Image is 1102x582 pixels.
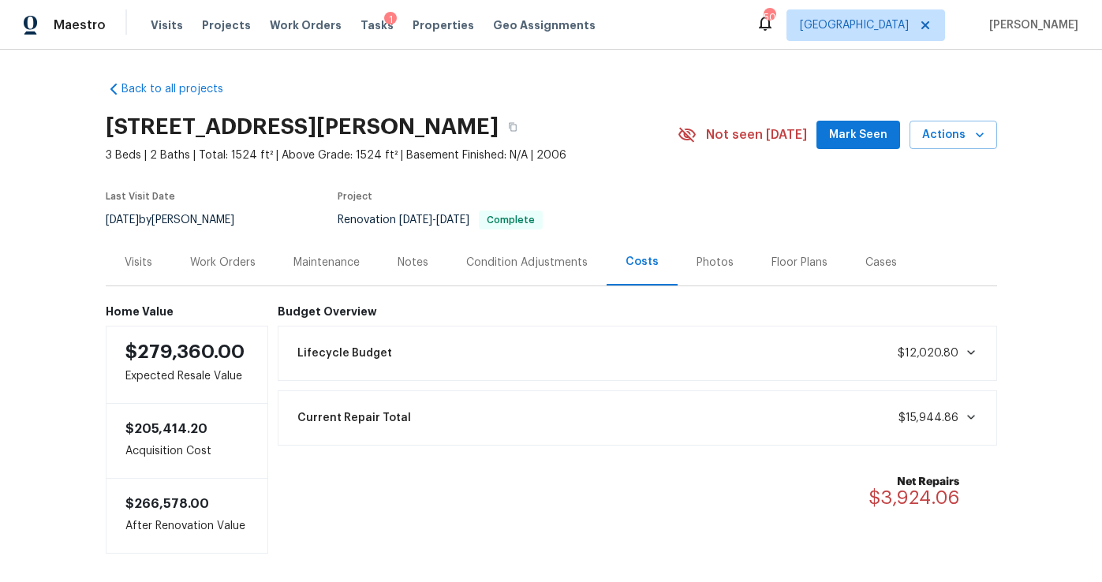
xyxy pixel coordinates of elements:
[413,17,474,33] span: Properties
[202,17,251,33] span: Projects
[869,474,959,490] b: Net Repairs
[869,488,959,507] span: $3,924.06
[764,9,775,25] div: 50
[106,478,269,554] div: After Renovation Value
[125,498,209,510] span: $266,578.00
[829,125,887,145] span: Mark Seen
[190,255,256,270] div: Work Orders
[151,17,183,33] span: Visits
[499,113,527,141] button: Copy Address
[697,255,734,270] div: Photos
[983,17,1078,33] span: [PERSON_NAME]
[800,17,909,33] span: [GEOGRAPHIC_DATA]
[922,125,984,145] span: Actions
[297,345,392,361] span: Lifecycle Budget
[278,305,997,318] h6: Budget Overview
[360,20,394,31] span: Tasks
[384,12,397,28] div: 1
[898,348,958,359] span: $12,020.80
[865,255,897,270] div: Cases
[898,412,958,423] span: $15,944.86
[125,342,245,361] span: $279,360.00
[706,127,807,143] span: Not seen [DATE]
[106,211,253,229] div: by [PERSON_NAME]
[493,17,596,33] span: Geo Assignments
[106,404,269,478] div: Acquisition Cost
[338,192,372,201] span: Project
[466,255,588,270] div: Condition Adjustments
[106,147,678,163] span: 3 Beds | 2 Baths | Total: 1524 ft² | Above Grade: 1524 ft² | Basement Finished: N/A | 2006
[270,17,342,33] span: Work Orders
[297,410,411,426] span: Current Repair Total
[106,119,499,135] h2: [STREET_ADDRESS][PERSON_NAME]
[125,255,152,270] div: Visits
[106,81,257,97] a: Back to all projects
[106,215,139,226] span: [DATE]
[293,255,360,270] div: Maintenance
[54,17,106,33] span: Maestro
[771,255,827,270] div: Floor Plans
[106,192,175,201] span: Last Visit Date
[399,215,432,226] span: [DATE]
[338,215,543,226] span: Renovation
[106,305,269,318] h6: Home Value
[436,215,469,226] span: [DATE]
[106,326,269,404] div: Expected Resale Value
[399,215,469,226] span: -
[910,121,997,150] button: Actions
[398,255,428,270] div: Notes
[816,121,900,150] button: Mark Seen
[626,254,659,270] div: Costs
[480,215,541,225] span: Complete
[125,423,207,435] span: $205,414.20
